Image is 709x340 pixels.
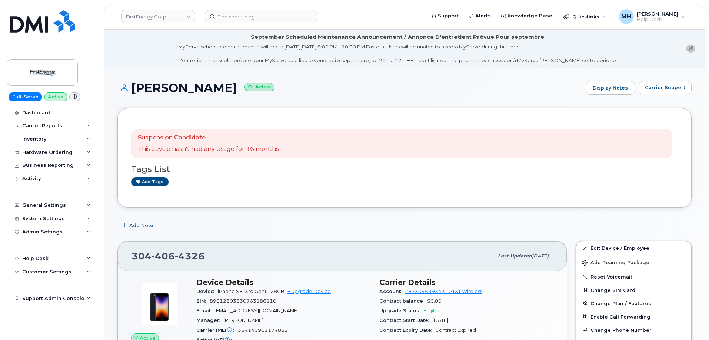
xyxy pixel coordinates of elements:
span: Contract Expired [435,327,476,333]
span: Last updated [498,253,532,259]
span: Upgrade Status [379,308,423,313]
h3: Carrier Details [379,278,553,287]
span: [PERSON_NAME] [223,317,263,323]
span: Email [196,308,214,313]
a: Add tags [131,177,169,186]
a: + Upgrade Device [287,289,331,294]
h3: Device Details [196,278,370,287]
button: Change Phone Number [576,323,691,337]
span: [DATE] [532,253,549,259]
span: Add Roaming Package [582,260,649,267]
div: MyServe scheduled maintenance will occur [DATE][DATE] 8:00 PM - 10:00 PM Eastern. Users will be u... [178,43,617,64]
span: Eligible [423,308,441,313]
span: Enable Call Forwarding [590,314,650,319]
button: Change Plan / Features [576,297,691,310]
button: Add Note [117,219,160,232]
span: Contract balance [379,298,427,304]
span: 406 [152,250,175,262]
span: 304 [132,250,205,262]
button: Enable Call Forwarding [576,310,691,323]
button: Carrier Support [639,81,692,94]
div: September Scheduled Maintenance Announcement / Annonce D'entretient Prévue Pour septembre [251,33,544,41]
a: Edit Device / Employee [576,241,691,255]
span: Manager [196,317,223,323]
span: SIM [196,298,210,304]
button: Change SIM Card [576,283,691,297]
span: 4326 [175,250,205,262]
span: 354140911174882 [238,327,288,333]
button: Add Roaming Package [576,255,691,270]
span: Carrier Support [645,84,685,91]
a: Display Notes [586,81,635,95]
small: Active [244,83,274,91]
span: [EMAIL_ADDRESS][DOMAIN_NAME] [214,308,299,313]
span: Contract Start Date [379,317,432,323]
span: [DATE] [432,317,448,323]
p: Suspension Candidate [138,134,279,142]
p: This device hasn't had any usage for 16 months [138,145,279,154]
button: Reset Voicemail [576,270,691,283]
h3: Tags List [131,165,678,174]
span: Contract Expiry Date [379,327,435,333]
span: Carrier IMEI [196,327,238,333]
img: image20231002-3703462-1angbar.jpeg [137,282,182,326]
span: Device [196,289,218,294]
button: close notification [686,45,695,53]
span: iPhone SE (3rd Gen) 128GB [218,289,284,294]
span: Change Plan / Features [590,300,651,306]
span: $0.00 [427,298,442,304]
h1: [PERSON_NAME] [117,81,582,94]
span: Add Note [129,222,153,229]
a: 287304699343 - AT&T Wireless [405,289,482,294]
iframe: Messenger Launcher [677,308,703,334]
span: 89012803330763186110 [210,298,276,304]
span: Account [379,289,405,294]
